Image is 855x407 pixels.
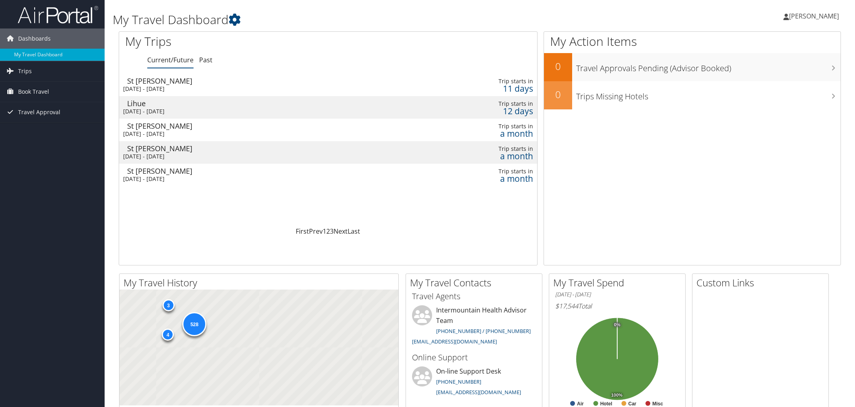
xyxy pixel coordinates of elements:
[441,123,533,130] div: Trip starts in
[441,85,533,92] div: 11 days
[555,291,679,298] h6: [DATE] - [DATE]
[696,276,828,290] h2: Custom Links
[296,227,309,236] a: First
[544,60,572,73] h2: 0
[147,55,194,64] a: Current/Future
[441,107,533,115] div: 12 days
[127,77,388,84] div: St [PERSON_NAME]
[199,55,212,64] a: Past
[555,302,578,310] span: $17,544
[408,366,540,399] li: On-line Support Desk
[436,378,481,385] a: [PHONE_NUMBER]
[326,227,330,236] a: 2
[611,393,622,398] tspan: 100%
[123,85,384,92] div: [DATE] - [DATE]
[162,299,174,311] div: 3
[628,401,637,407] text: Car
[412,338,497,345] a: [EMAIL_ADDRESS][DOMAIN_NAME]
[441,78,533,85] div: Trip starts in
[348,227,360,236] a: Last
[441,175,533,182] div: a month
[127,167,388,175] div: St [PERSON_NAME]
[544,81,841,109] a: 0Trips Missing Hotels
[123,108,384,115] div: [DATE] - [DATE]
[330,227,334,236] a: 3
[18,61,32,81] span: Trips
[123,130,384,138] div: [DATE] - [DATE]
[441,145,533,152] div: Trip starts in
[652,401,663,407] text: Misc
[113,11,602,28] h1: My Travel Dashboard
[410,276,542,290] h2: My Travel Contacts
[182,312,206,336] div: 528
[124,276,398,290] h2: My Travel History
[436,327,531,335] a: [PHONE_NUMBER] / [PHONE_NUMBER]
[441,168,533,175] div: Trip starts in
[600,401,612,407] text: Hotel
[577,401,584,407] text: Air
[783,4,847,28] a: [PERSON_NAME]
[125,33,357,50] h1: My Trips
[576,59,841,74] h3: Travel Approvals Pending (Advisor Booked)
[408,305,540,348] li: Intermountain Health Advisor Team
[544,33,841,50] h1: My Action Items
[162,329,174,341] div: 4
[18,102,60,122] span: Travel Approval
[441,130,533,137] div: a month
[789,12,839,21] span: [PERSON_NAME]
[127,122,388,129] div: St [PERSON_NAME]
[309,227,323,236] a: Prev
[576,87,841,102] h3: Trips Missing Hotels
[18,29,51,49] span: Dashboards
[323,227,326,236] a: 1
[544,53,841,81] a: 0Travel Approvals Pending (Advisor Booked)
[127,145,388,152] div: St [PERSON_NAME]
[412,352,536,363] h3: Online Support
[441,100,533,107] div: Trip starts in
[553,276,685,290] h2: My Travel Spend
[18,82,49,102] span: Book Travel
[412,291,536,302] h3: Travel Agents
[334,227,348,236] a: Next
[441,152,533,160] div: a month
[123,175,384,183] div: [DATE] - [DATE]
[614,323,620,327] tspan: 0%
[544,88,572,101] h2: 0
[18,5,98,24] img: airportal-logo.png
[127,100,388,107] div: Lihue
[436,388,521,396] a: [EMAIL_ADDRESS][DOMAIN_NAME]
[555,302,679,310] h6: Total
[123,153,384,160] div: [DATE] - [DATE]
